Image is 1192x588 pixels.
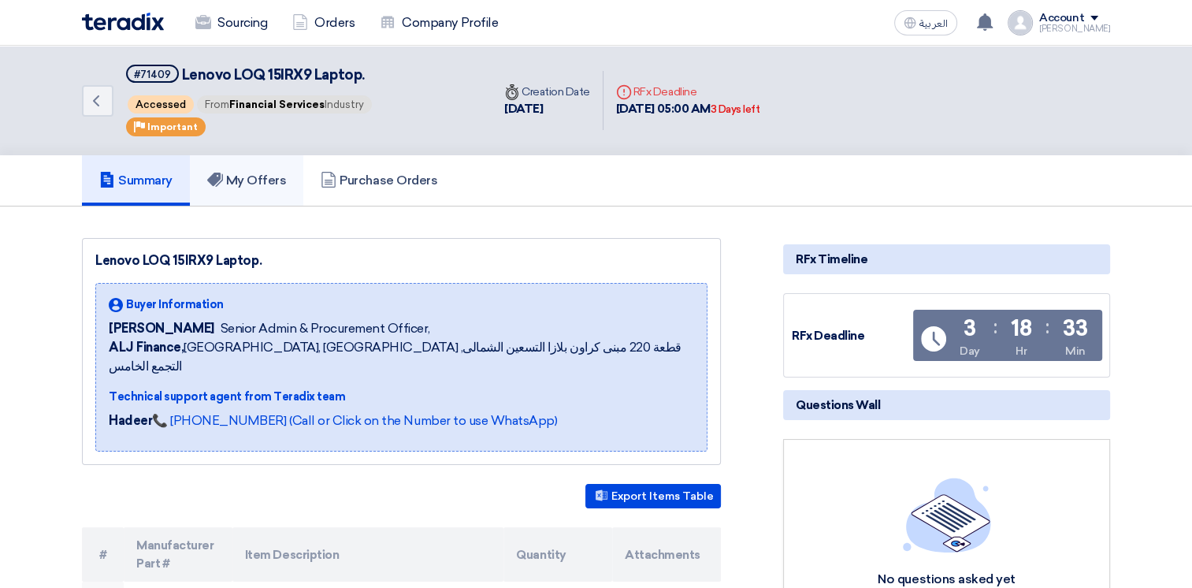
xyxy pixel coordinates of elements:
div: : [1045,313,1049,341]
a: Sourcing [183,6,280,40]
strong: Hadeer [109,413,152,428]
h5: Lenovo LOQ 15IRX9 Laptop. [126,65,373,84]
a: My Offers [190,155,304,206]
div: 18 [1011,318,1031,340]
div: RFx Deadline [616,84,760,100]
div: : [993,313,997,341]
th: # [82,527,124,582]
span: Questions Wall [796,396,880,414]
th: Attachments [612,527,721,582]
span: From Industry [197,95,372,114]
button: العربية [894,10,957,35]
div: [DATE] [504,100,590,118]
span: [GEOGRAPHIC_DATA], [GEOGRAPHIC_DATA] ,قطعة 220 مبنى كراون بلازا التسعين الشمالى التجمع الخامس [109,338,694,376]
span: العربية [919,18,948,29]
div: No questions asked yet [813,571,1081,588]
h5: Purchase Orders [321,173,437,188]
div: 33 [1063,318,1087,340]
a: Orders [280,6,367,40]
div: [DATE] 05:00 AM [616,100,760,118]
div: 3 [964,318,976,340]
th: Manufacturer Part # [124,527,232,582]
div: RFx Timeline [783,244,1110,274]
div: RFx Deadline [792,327,910,345]
span: Financial Services [229,99,325,110]
b: ALJ Finance, [109,340,184,355]
div: Hr [1016,343,1027,359]
button: Export Items Table [585,484,721,508]
img: Teradix logo [82,13,164,31]
span: Accessed [128,95,194,114]
span: [PERSON_NAME] [109,319,214,338]
div: Creation Date [504,84,590,100]
div: Min [1065,343,1086,359]
img: empty_state_list.svg [903,478,991,552]
h5: Summary [99,173,173,188]
span: Senior Admin & Procurement Officer, [221,319,429,338]
h5: My Offers [207,173,287,188]
div: Technical support agent from Teradix team [109,389,694,405]
span: Lenovo LOQ 15IRX9 Laptop. [182,66,365,84]
span: Buyer Information [126,296,224,313]
div: #71409 [134,69,171,80]
div: Day [960,343,980,359]
div: 3 Days left [711,102,760,117]
a: Company Profile [367,6,511,40]
th: Quantity [503,527,612,582]
div: [PERSON_NAME] [1039,24,1110,33]
th: Item Description [232,527,504,582]
img: profile_test.png [1008,10,1033,35]
span: Important [147,121,198,132]
a: 📞 [PHONE_NUMBER] (Call or Click on the Number to use WhatsApp) [152,413,557,428]
div: Account [1039,12,1084,25]
a: Purchase Orders [303,155,455,206]
a: Summary [82,155,190,206]
div: Lenovo LOQ 15IRX9 Laptop. [95,251,707,270]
